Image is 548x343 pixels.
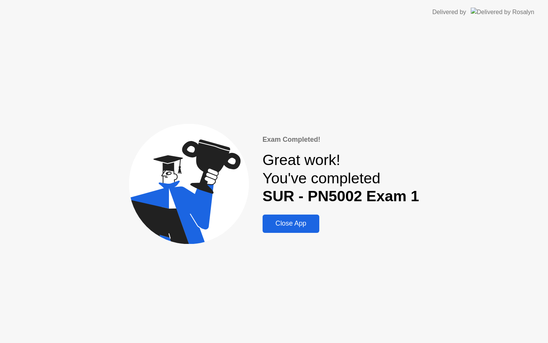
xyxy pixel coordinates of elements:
img: Delivered by Rosalyn [471,8,534,16]
div: Great work! You've completed [263,151,419,205]
div: Delivered by [432,8,466,17]
div: Close App [265,220,317,228]
button: Close App [263,215,319,233]
b: SUR - PN5002 Exam 1 [263,188,419,204]
div: Exam Completed! [263,135,419,145]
